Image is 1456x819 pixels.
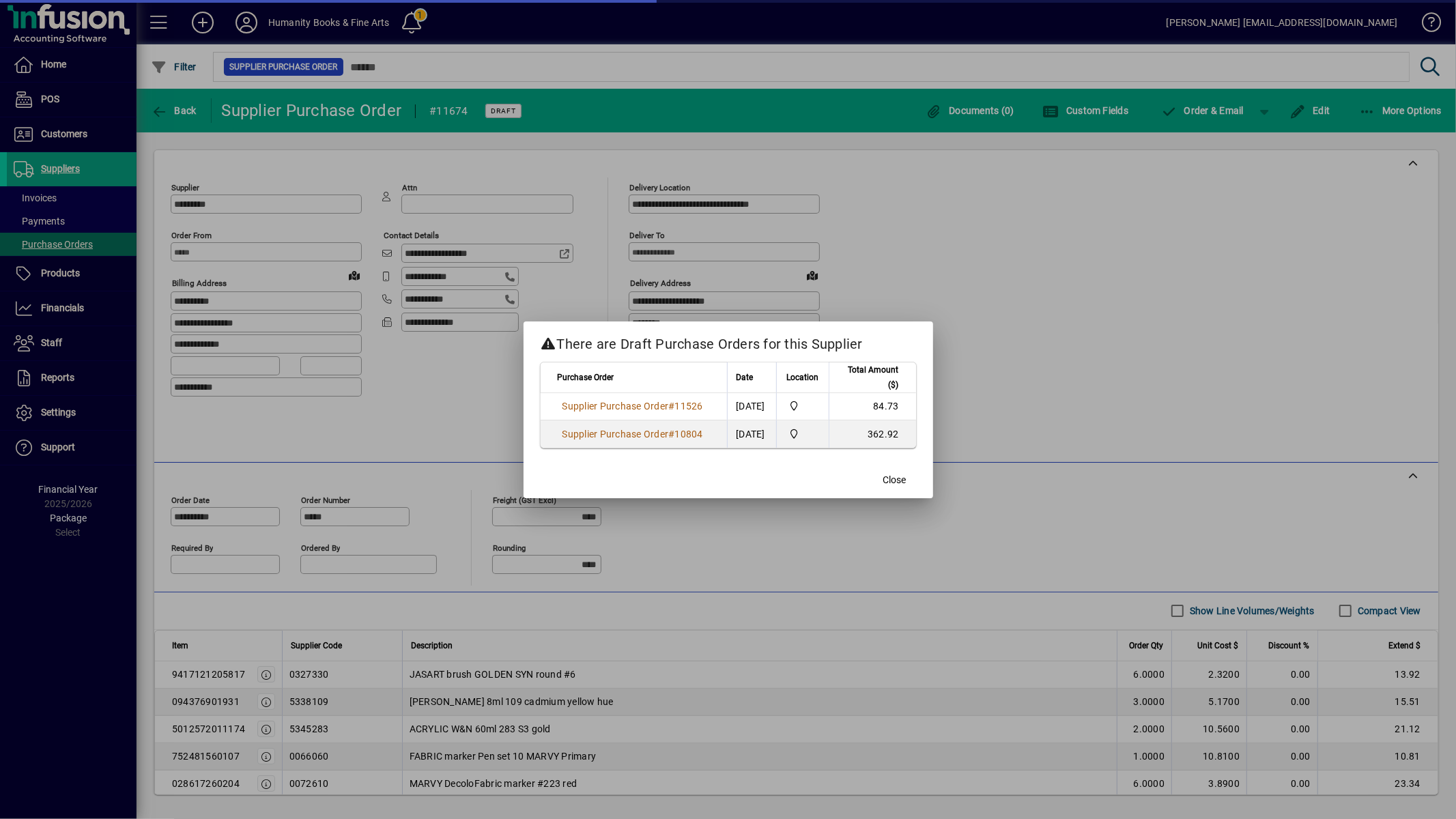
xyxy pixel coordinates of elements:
[727,393,776,420] td: [DATE]
[524,321,933,361] h2: There are Draft Purchase Orders for this Supplier
[883,473,907,487] span: Close
[838,362,899,392] span: Total Amount ($)
[785,427,820,442] span: Humanity Books & Fine Art Supplies
[785,399,820,414] span: Humanity Books & Fine Art Supplies
[668,401,674,412] span: #
[558,370,614,385] span: Purchase Order
[562,429,669,440] span: Supplier Purchase Order
[675,401,703,412] span: 11526
[829,393,916,420] td: 84.73
[558,427,708,442] a: Supplier Purchase Order#10804
[558,399,708,414] a: Supplier Purchase Order#11526
[668,429,674,440] span: #
[786,370,818,385] span: Location
[829,420,916,448] td: 362.92
[675,429,703,440] span: 10804
[736,370,753,385] span: Date
[562,401,669,412] span: Supplier Purchase Order
[873,468,917,493] button: Close
[727,420,776,448] td: [DATE]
